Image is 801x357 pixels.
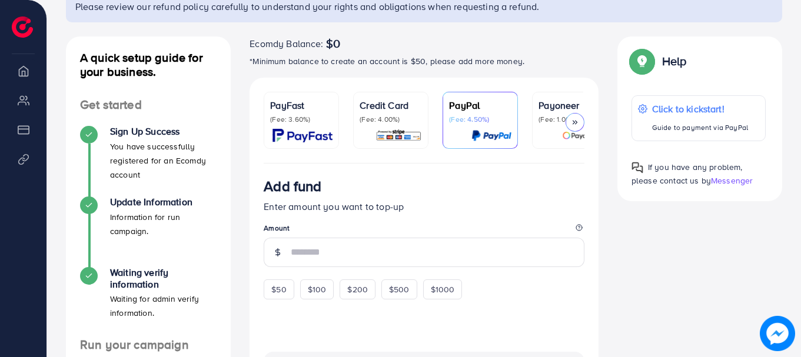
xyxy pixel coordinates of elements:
[471,129,511,142] img: card
[66,51,231,79] h4: A quick setup guide for your business.
[652,102,748,116] p: Click to kickstart!
[632,161,743,186] span: If you have any problem, please contact us by
[66,196,231,267] li: Update Information
[308,283,327,295] span: $100
[539,115,601,124] p: (Fee: 1.00%)
[110,196,217,208] h4: Update Information
[652,121,748,135] p: Guide to payment via PayPal
[250,36,323,51] span: Ecomdy Balance:
[360,115,422,124] p: (Fee: 4.00%)
[662,54,687,68] p: Help
[326,36,340,51] span: $0
[110,139,217,182] p: You have successfully registered for an Ecomdy account
[270,115,333,124] p: (Fee: 3.60%)
[375,129,422,142] img: card
[250,54,599,68] p: *Minimum balance to create an account is $50, please add more money.
[271,283,286,295] span: $50
[264,223,584,238] legend: Amount
[389,283,410,295] span: $500
[449,115,511,124] p: (Fee: 4.50%)
[632,51,653,72] img: Popup guide
[539,98,601,112] p: Payoneer
[66,126,231,196] li: Sign Up Success
[632,162,643,174] img: Popup guide
[711,175,753,186] span: Messenger
[110,210,217,238] p: Information for run campaign.
[264,199,584,213] p: Enter amount you want to top-up
[12,16,33,38] img: logo
[66,267,231,338] li: Waiting verify information
[360,98,422,112] p: Credit Card
[110,292,217,320] p: Waiting for admin verify information.
[270,98,333,112] p: PayFast
[110,267,217,289] h4: Waiting verify information
[264,178,321,195] h3: Add fund
[110,126,217,137] h4: Sign Up Success
[760,316,795,351] img: image
[449,98,511,112] p: PayPal
[562,129,601,142] img: card
[272,129,333,142] img: card
[431,283,455,295] span: $1000
[66,98,231,112] h4: Get started
[66,338,231,352] h4: Run your campaign
[347,283,368,295] span: $200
